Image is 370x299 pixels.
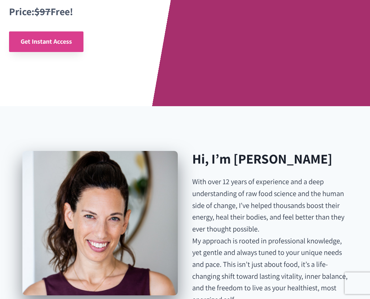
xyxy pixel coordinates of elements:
[34,5,51,18] s: $97
[9,5,73,18] strong: Price: Free!
[21,37,72,45] span: Get Instant Access
[9,31,83,52] a: Get Instant Access
[192,151,348,167] h2: Hi, I’m [PERSON_NAME]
